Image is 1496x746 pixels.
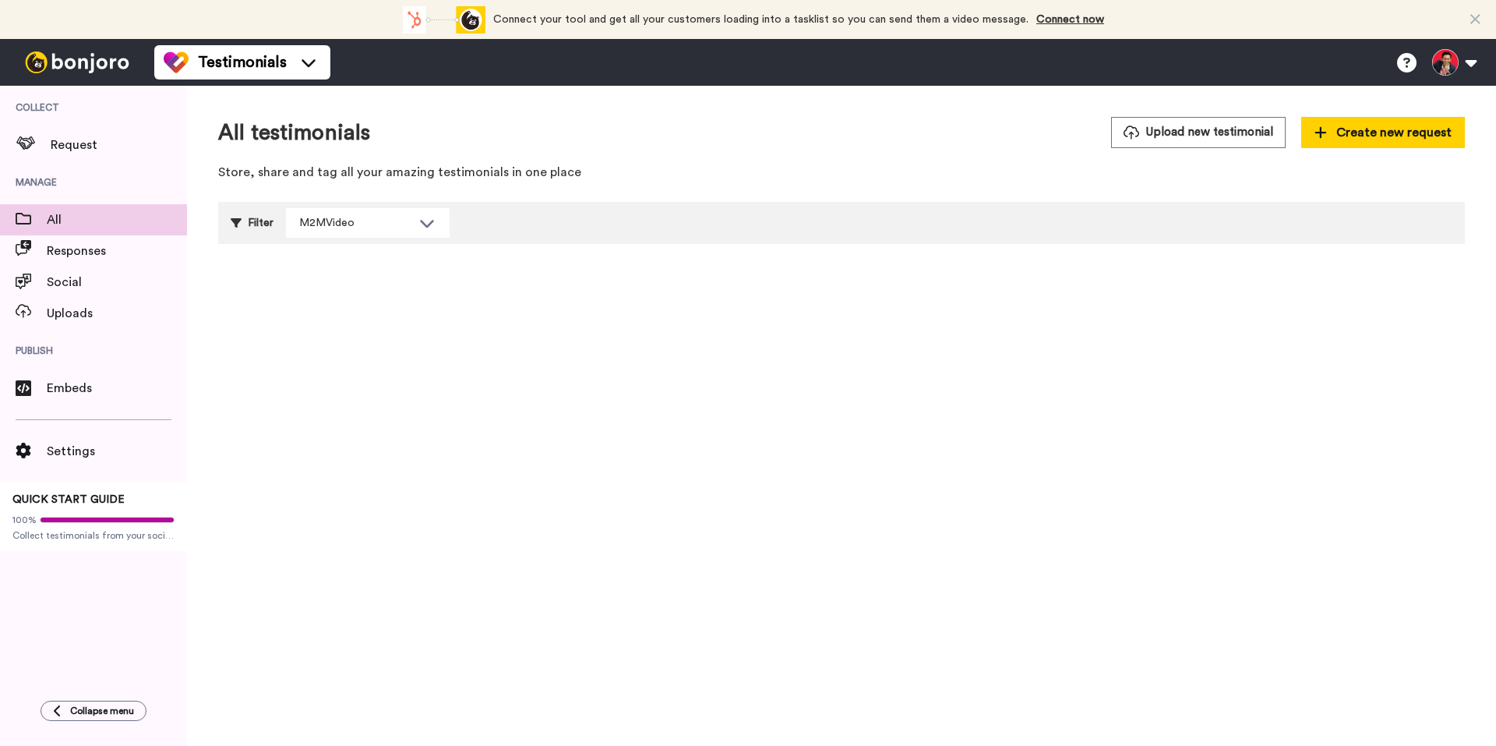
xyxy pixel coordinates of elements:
[218,164,1465,182] p: Store, share and tag all your amazing testimonials in one place
[1036,14,1104,25] a: Connect now
[12,529,175,542] span: Collect testimonials from your socials
[218,121,370,145] h1: All testimonials
[47,210,187,229] span: All
[231,208,273,238] div: Filter
[19,51,136,73] img: bj-logo-header-white.svg
[12,514,37,526] span: 100%
[1111,117,1286,147] button: Upload new testimonial
[47,242,187,260] span: Responses
[47,379,187,398] span: Embeds
[70,705,134,717] span: Collapse menu
[198,51,287,73] span: Testimonials
[1301,117,1465,148] button: Create new request
[12,494,125,505] span: QUICK START GUIDE
[1314,123,1452,142] span: Create new request
[47,304,187,323] span: Uploads
[493,14,1028,25] span: Connect your tool and get all your customers loading into a tasklist so you can send them a video...
[41,701,146,721] button: Collapse menu
[47,442,187,461] span: Settings
[164,50,189,75] img: tm-color.svg
[47,273,187,292] span: Social
[400,6,485,34] div: animation
[299,215,411,231] div: M2MVideo
[51,136,187,154] span: Request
